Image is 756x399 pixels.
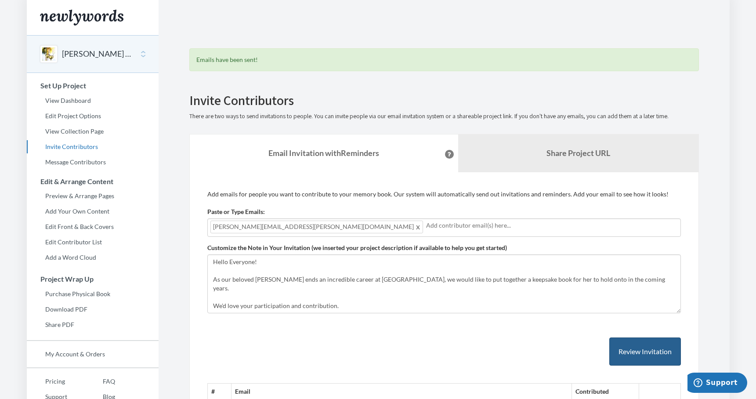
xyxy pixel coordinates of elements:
[27,178,159,185] h3: Edit & Arrange Content
[189,93,699,108] h2: Invite Contributors
[62,48,133,60] button: [PERSON_NAME] Retirement Book
[189,112,699,121] p: There are two ways to send invitations to people. You can invite people via our email invitation ...
[27,318,159,331] a: Share PDF
[189,48,699,71] div: Emails have been sent!
[27,109,159,123] a: Edit Project Options
[27,205,159,218] a: Add Your Own Content
[27,275,159,283] h3: Project Wrap Up
[426,221,678,230] input: Add contributor email(s) here...
[609,337,681,366] button: Review Invitation
[27,82,159,90] h3: Set Up Project
[27,140,159,153] a: Invite Contributors
[687,373,747,395] iframe: Opens a widget where you can chat to one of our agents
[27,220,159,233] a: Edit Front & Back Covers
[207,207,265,216] label: Paste or Type Emails:
[27,251,159,264] a: Add a Word Cloud
[40,10,123,25] img: Newlywords logo
[546,148,610,158] b: Share Project URL
[27,348,159,361] a: My Account & Orders
[27,236,159,249] a: Edit Contributor List
[27,287,159,301] a: Purchase Physical Book
[210,221,423,233] span: [PERSON_NAME][EMAIL_ADDRESS][PERSON_NAME][DOMAIN_NAME]
[207,254,681,313] textarea: Hello Everyone! As our beloved [PERSON_NAME] ends an incredible career at [GEOGRAPHIC_DATA], we w...
[207,243,507,252] label: Customize the Note in Your Invitation (we inserted your project description if available to help ...
[27,189,159,203] a: Preview & Arrange Pages
[207,190,681,199] p: Add emails for people you want to contribute to your memory book. Our system will automatically s...
[27,125,159,138] a: View Collection Page
[27,156,159,169] a: Message Contributors
[27,375,84,388] a: Pricing
[268,148,379,158] strong: Email Invitation with Reminders
[27,303,159,316] a: Download PDF
[27,94,159,107] a: View Dashboard
[84,375,115,388] a: FAQ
